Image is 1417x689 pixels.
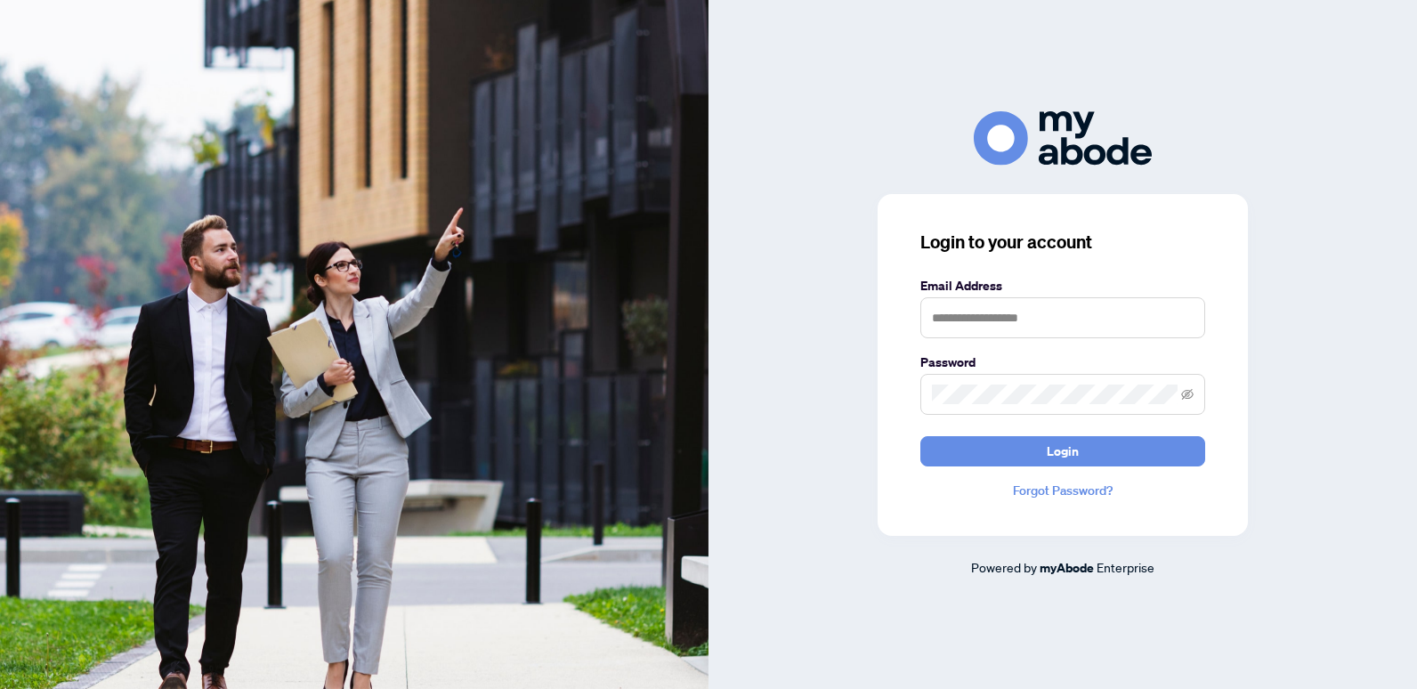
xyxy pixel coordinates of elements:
span: Powered by [971,559,1037,575]
button: Login [920,436,1205,466]
a: Forgot Password? [920,481,1205,500]
label: Password [920,353,1205,372]
label: Email Address [920,276,1205,296]
span: Enterprise [1097,559,1154,575]
img: ma-logo [974,111,1152,166]
h3: Login to your account [920,230,1205,255]
span: eye-invisible [1181,388,1194,401]
a: myAbode [1040,558,1094,578]
span: Login [1047,437,1079,466]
